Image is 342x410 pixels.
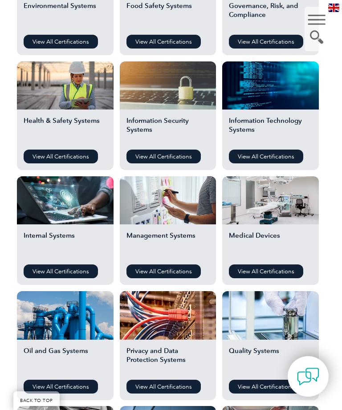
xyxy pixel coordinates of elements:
h2: Information Technology Systems [229,116,312,143]
a: View All Certifications [126,380,201,394]
a: View All Certifications [229,150,303,163]
h2: Quality Systems [229,346,312,373]
h2: Privacy and Data Protection Systems [126,346,210,373]
a: View All Certifications [24,150,98,163]
h2: Information Security Systems [126,116,210,143]
h2: Health & Safety Systems [24,116,107,143]
h2: Food Safety Systems [126,1,210,28]
a: View All Certifications [126,150,201,163]
a: View All Certifications [229,380,303,394]
a: View All Certifications [126,264,201,278]
a: View All Certifications [229,264,303,278]
a: View All Certifications [24,35,98,49]
a: View All Certifications [229,35,303,49]
h2: Environmental Systems [24,1,107,28]
a: View All Certifications [24,380,98,394]
h2: Internal Systems [24,231,107,258]
h2: Medical Devices [229,231,312,258]
img: contact-chat.png [297,365,319,388]
h2: Oil and Gas Systems [24,346,107,373]
h2: Governance, Risk, and Compliance [229,1,312,28]
img: en [328,4,339,12]
h2: Management Systems [126,231,210,258]
a: View All Certifications [126,35,201,49]
a: View All Certifications [24,264,98,278]
a: BACK TO TOP [13,391,60,410]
